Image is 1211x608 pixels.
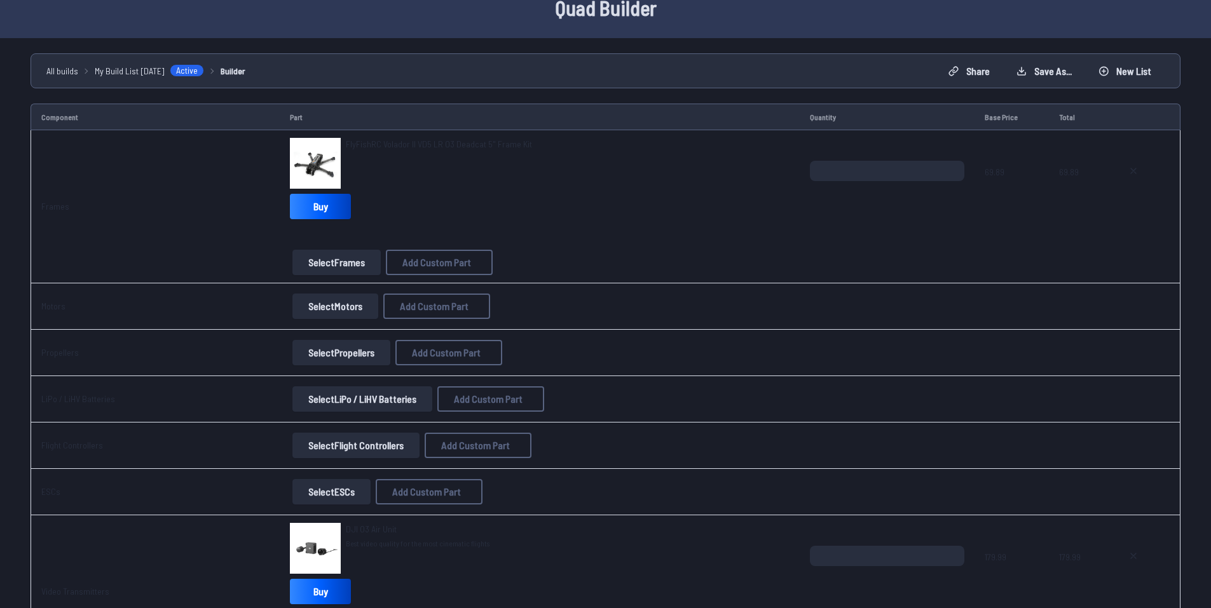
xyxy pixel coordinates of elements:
a: Buy [290,579,351,604]
a: Flight Controllers [41,440,103,450]
a: All builds [46,64,78,78]
a: SelectFrames [290,250,383,275]
a: LiPo / LiHV Batteries [41,393,115,404]
td: Component [31,104,280,130]
a: SelectPropellers [290,340,393,365]
button: Add Custom Part [395,340,502,365]
a: ESCs [41,486,60,497]
a: My Build List [DATE]Active [95,64,204,78]
a: DJI O3 Air Unit [346,523,489,536]
a: SelectFlight Controllers [290,433,422,458]
img: image [290,138,341,189]
span: Add Custom Part [412,348,481,358]
td: Quantity [800,104,975,130]
td: Part [280,104,800,130]
span: Best video quality for the most cinematic flights [346,538,489,548]
button: Add Custom Part [376,479,482,504]
button: Add Custom Part [386,250,493,275]
a: Propellers [41,347,79,358]
button: SelectFrames [292,250,381,275]
span: 69.89 [1059,161,1097,222]
button: Add Custom Part [383,294,490,319]
span: Add Custom Part [402,257,471,267]
span: FlyFishRC Volador II VD5 LR O3 Deadcat 5" Frame Kit [346,138,532,149]
span: My Build List [DATE] [95,64,165,78]
button: SelectFlight Controllers [292,433,420,458]
a: SelectMotors [290,294,381,319]
button: Save as... [1006,61,1083,81]
a: Video Transmitters [41,586,109,597]
a: Motors [41,301,65,311]
button: SelectMotors [292,294,378,319]
button: Add Custom Part [425,433,531,458]
span: Active [170,64,204,77]
button: Share [938,61,1001,81]
span: Add Custom Part [441,440,510,450]
td: Base Price [975,104,1049,130]
td: Total [1049,104,1107,130]
a: SelectESCs [290,479,373,504]
span: Add Custom Part [400,301,469,311]
span: DJI O3 Air Unit [346,524,397,534]
button: SelectESCs [292,479,371,504]
button: SelectLiPo / LiHV Batteries [292,386,432,412]
span: Add Custom Part [454,394,523,404]
a: SelectLiPo / LiHV Batteries [290,386,435,412]
a: Frames [41,201,69,212]
a: Builder [221,64,245,78]
button: SelectPropellers [292,340,390,365]
img: image [290,523,341,574]
button: New List [1088,61,1162,81]
span: 179.99 [1059,546,1097,607]
span: 179.99 [985,546,1039,607]
span: 69.89 [985,161,1039,222]
a: Buy [290,194,351,219]
a: FlyFishRC Volador II VD5 LR O3 Deadcat 5" Frame Kit [346,138,532,151]
button: Add Custom Part [437,386,544,412]
span: Add Custom Part [392,487,461,497]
